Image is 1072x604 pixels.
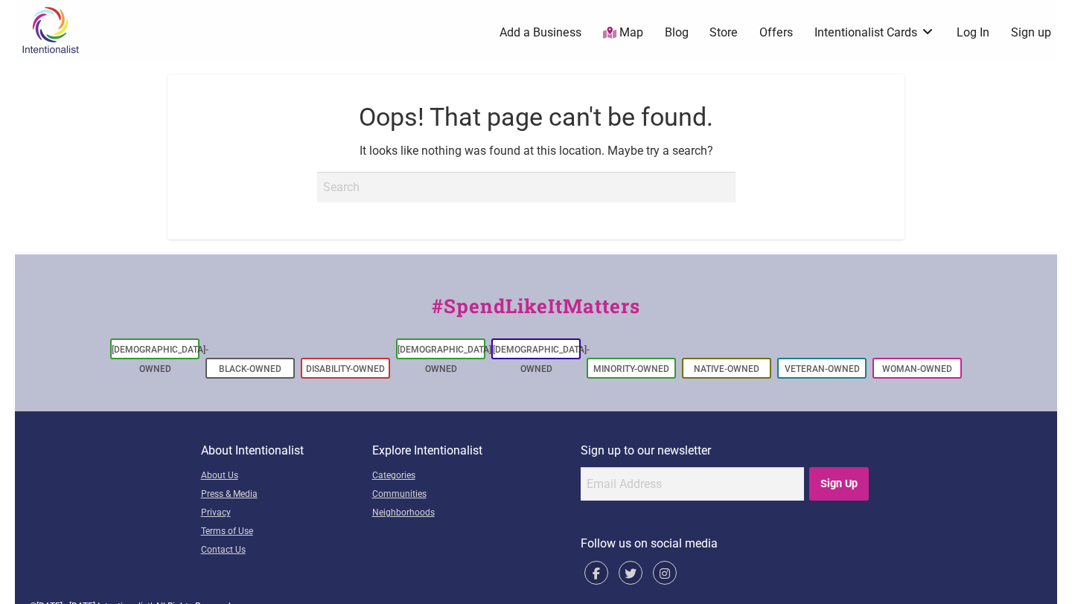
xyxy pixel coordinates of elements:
[372,486,581,504] a: Communities
[603,25,643,42] a: Map
[208,100,864,135] h1: Oops! That page can't be found.
[201,504,372,523] a: Privacy
[581,534,872,553] p: Follow us on social media
[814,25,935,41] a: Intentionalist Cards
[201,441,372,460] p: About Intentionalist
[581,467,804,501] input: Email Address
[372,467,581,486] a: Categories
[759,25,793,41] a: Offers
[201,542,372,560] a: Contact Us
[201,467,372,486] a: About Us
[709,25,738,41] a: Store
[665,25,689,41] a: Blog
[1011,25,1051,41] a: Sign up
[317,172,736,202] input: Search
[500,25,581,41] a: Add a Business
[219,364,281,374] a: Black-Owned
[201,523,372,542] a: Terms of Use
[201,486,372,504] a: Press & Media
[398,344,494,374] a: [DEMOGRAPHIC_DATA]-Owned
[208,141,864,161] p: It looks like nothing was found at this location. Maybe try a search?
[957,25,989,41] a: Log In
[493,344,590,374] a: [DEMOGRAPHIC_DATA]-Owned
[372,441,581,460] p: Explore Intentionalist
[372,504,581,523] a: Neighborhoods
[15,292,1057,335] div: #SpendLikeItMatters
[112,344,208,374] a: [DEMOGRAPHIC_DATA]-Owned
[809,467,870,501] input: Sign Up
[785,364,860,374] a: Veteran-Owned
[882,364,952,374] a: Woman-Owned
[581,441,872,460] p: Sign up to our newsletter
[15,6,86,54] img: Intentionalist
[306,364,385,374] a: Disability-Owned
[694,364,759,374] a: Native-Owned
[593,364,669,374] a: Minority-Owned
